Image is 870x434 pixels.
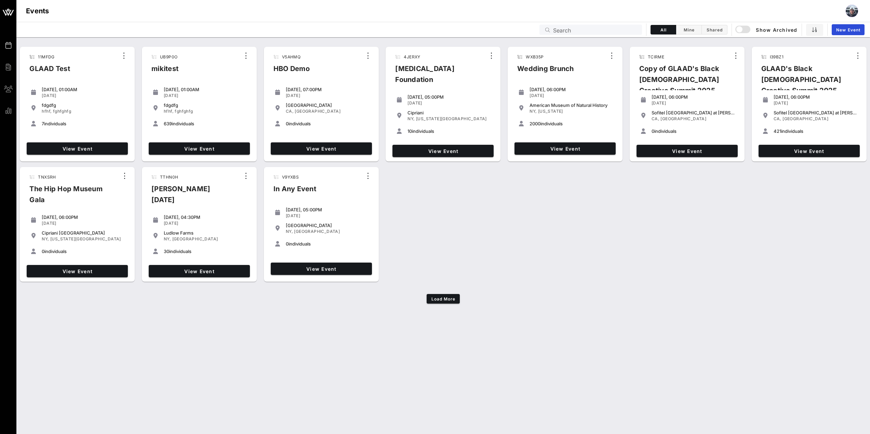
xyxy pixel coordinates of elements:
[702,25,727,34] button: Shared
[774,110,857,115] div: Sofitel [GEOGRAPHIC_DATA] at [PERSON_NAME][GEOGRAPHIC_DATA]
[759,145,860,157] a: View Event
[407,128,412,134] span: 10
[774,128,781,134] span: 421
[50,236,121,241] span: [US_STATE][GEOGRAPHIC_DATA]
[652,94,735,100] div: [DATE], 06:00PM
[652,100,735,106] div: [DATE]
[164,102,247,108] div: fdgdfg
[530,102,613,108] div: American Museum of Natural History
[530,87,613,92] div: [DATE], 06:00PM
[530,109,537,114] span: NY,
[407,128,491,134] div: individuals
[175,109,193,114] span: fghfghfg
[268,63,315,80] div: HBO Demo
[530,121,613,126] div: individuals
[530,121,540,126] span: 2000
[706,27,723,32] span: Shared
[164,93,247,98] div: [DATE]
[407,110,491,115] div: Cipriani
[29,268,125,274] span: View Event
[680,27,697,32] span: Mine
[29,146,125,152] span: View Event
[286,213,369,219] div: [DATE]
[660,116,706,121] span: [GEOGRAPHIC_DATA]
[42,109,52,114] span: hfhf,
[24,183,119,211] div: The Hip Hop Museum Gala
[42,102,125,108] div: fdgdfg
[736,26,797,34] span: Show Archived
[27,142,128,155] a: View Event
[282,54,300,59] span: V5AHMQ
[652,128,654,134] span: 0
[652,110,735,115] div: Sofitel [GEOGRAPHIC_DATA] at [PERSON_NAME][GEOGRAPHIC_DATA]
[149,142,250,155] a: View Event
[431,296,456,302] span: Load More
[538,109,563,114] span: [US_STATE]
[164,236,171,241] span: NY,
[273,146,369,152] span: View Event
[160,54,177,59] span: UB9P0O
[774,128,857,134] div: individuals
[761,148,857,154] span: View Event
[517,146,613,152] span: View Event
[146,63,184,80] div: mikitest
[146,183,240,211] div: [PERSON_NAME] [DATE]
[26,5,49,16] h1: Events
[149,265,250,277] a: View Event
[774,100,857,106] div: [DATE]
[164,230,247,236] div: Ludlow Farms
[164,109,174,114] span: hfhf,
[42,249,44,254] span: 0
[286,241,369,247] div: individuals
[24,63,76,80] div: GLAAD Test
[286,93,369,98] div: [DATE]
[416,116,487,121] span: [US_STATE][GEOGRAPHIC_DATA]
[286,229,293,234] span: NY,
[38,54,54,59] span: 11MFDG
[282,174,299,180] span: V9YXBS
[42,121,44,126] span: 7
[164,87,247,92] div: [DATE], 01:00AM
[286,241,289,247] span: 0
[164,214,247,220] div: [DATE], 04:30PM
[832,24,865,35] a: New Event
[407,100,491,106] div: [DATE]
[42,214,125,220] div: [DATE], 06:00PM
[42,121,125,126] div: individuals
[774,116,781,121] span: CA,
[164,221,247,226] div: [DATE]
[774,94,857,100] div: [DATE], 06:00PM
[42,221,125,226] div: [DATE]
[164,249,169,254] span: 30
[273,266,369,272] span: View Event
[53,109,71,114] span: fghfghfg
[271,142,372,155] a: View Event
[286,223,369,228] div: [GEOGRAPHIC_DATA]
[268,183,322,200] div: In Any Event
[639,148,735,154] span: View Event
[782,116,828,121] span: [GEOGRAPHIC_DATA]
[676,25,702,34] button: Mine
[756,63,852,101] div: GLAAD's Black [DEMOGRAPHIC_DATA] Creative Summit 2025
[42,87,125,92] div: [DATE], 01:00AM
[172,236,218,241] span: [GEOGRAPHIC_DATA]
[637,145,738,157] a: View Event
[652,116,659,121] span: CA,
[294,229,340,234] span: [GEOGRAPHIC_DATA]
[648,54,664,59] span: TCIRME
[390,63,485,90] div: [MEDICAL_DATA] Foundation
[407,116,415,121] span: NY,
[770,54,784,59] span: I39BZ1
[286,102,369,108] div: [GEOGRAPHIC_DATA]
[512,63,579,80] div: Wedding Brunch
[286,109,294,114] span: CA,
[151,268,247,274] span: View Event
[38,174,56,180] span: TNXSRH
[526,54,544,59] span: WXB35P
[395,148,491,154] span: View Event
[427,294,460,304] button: Load More
[42,236,49,241] span: NY,
[160,174,178,180] span: TTHN0H
[836,27,860,32] span: New Event
[286,121,289,126] span: 0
